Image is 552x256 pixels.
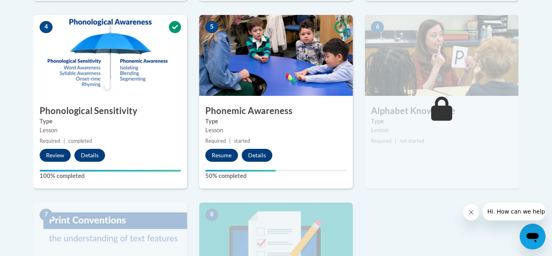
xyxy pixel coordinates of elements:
[205,209,218,221] span: 8
[63,138,65,144] span: |
[199,105,353,117] h3: Phonemic Awareness
[520,224,546,250] iframe: Button to launch messaging window
[365,105,518,117] h3: Alphabet Knowledge
[40,21,53,33] span: 4
[371,126,512,135] div: Lesson
[395,138,396,144] span: |
[365,15,518,96] img: Course Image
[205,171,347,180] label: 50% completed
[205,126,347,135] div: Lesson
[40,209,53,221] span: 7
[463,204,479,220] iframe: Close message
[68,138,92,144] span: completed
[371,138,392,144] span: Required
[34,15,187,96] img: Course Image
[5,6,65,12] span: Hi. How can we help?
[40,149,71,162] button: Review
[40,171,181,180] label: 100% completed
[205,138,226,144] span: Required
[229,138,231,144] span: |
[400,138,424,144] span: not started
[199,15,353,96] img: Course Image
[40,170,181,171] div: Your progress
[40,126,181,135] div: Lesson
[34,105,187,117] h3: Phonological Sensitivity
[205,149,238,162] button: Resume
[234,138,250,144] span: started
[40,117,181,126] label: Type
[40,138,60,144] span: Required
[205,117,347,126] label: Type
[205,170,276,171] div: Your progress
[242,149,272,162] button: Details
[371,117,512,126] label: Type
[205,21,218,33] span: 5
[482,203,546,220] iframe: Message from company
[74,149,105,162] button: Details
[371,21,384,33] span: 6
